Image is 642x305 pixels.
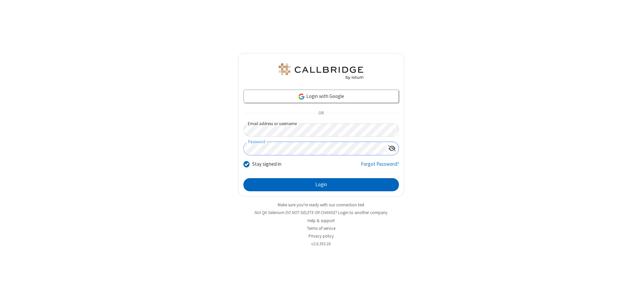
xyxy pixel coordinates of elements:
label: Stay signed in [252,160,281,168]
input: Email address or username [243,123,399,137]
div: Show password [385,142,399,154]
img: google-icon.png [298,93,305,100]
button: Login to another company [338,209,387,216]
img: QA Selenium DO NOT DELETE OR CHANGE [277,63,365,80]
a: Terms of service [307,225,335,231]
button: Login [243,178,399,192]
a: Login with Google [243,90,399,103]
span: OR [316,109,326,118]
li: v2.6.353.1b [238,241,404,247]
a: Privacy policy [309,233,334,239]
input: Password [244,142,385,155]
a: Forgot Password? [361,160,399,173]
a: Make sure you're ready with our connection test [278,202,364,208]
a: Help & support [308,218,335,223]
li: Not QA Selenium DO NOT DELETE OR CHANGE? [238,209,404,216]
